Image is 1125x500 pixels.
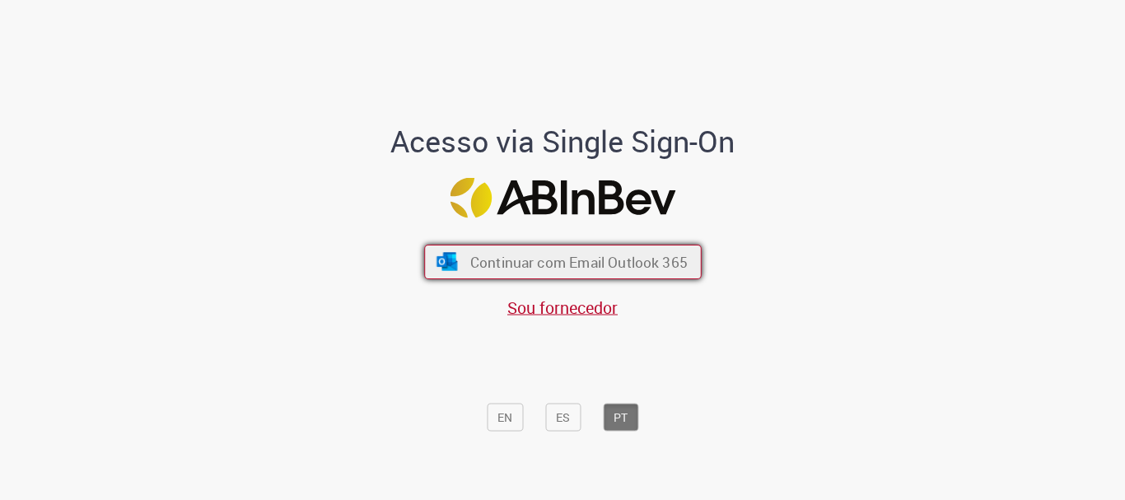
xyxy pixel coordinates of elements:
h1: Acesso via Single Sign-On [334,125,791,158]
button: EN [487,404,523,432]
img: ícone Azure/Microsoft 360 [435,253,459,271]
button: ícone Azure/Microsoft 360 Continuar com Email Outlook 365 [424,245,702,279]
a: Sou fornecedor [507,297,618,319]
span: Continuar com Email Outlook 365 [469,253,687,272]
button: ES [545,404,581,432]
button: PT [603,404,638,432]
img: Logo ABInBev [450,178,675,218]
